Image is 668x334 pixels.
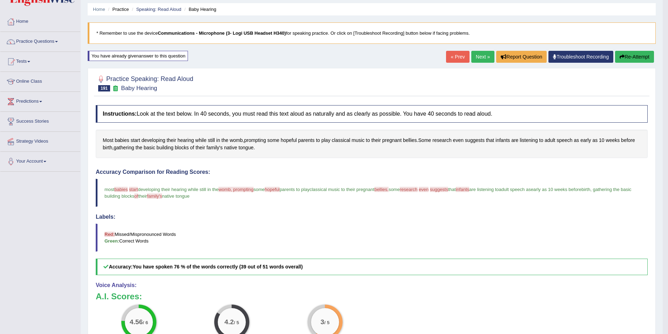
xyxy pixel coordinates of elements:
span: Click to see word definition [332,137,350,144]
span: Click to see word definition [321,137,330,144]
h4: Look at the text below. In 40 seconds, you must read this text aloud as naturally and as clearly ... [96,105,648,123]
h4: Labels: [96,214,648,220]
span: are listening to [469,187,499,192]
a: Online Class [0,72,80,89]
span: babies [114,187,128,192]
span: Click to see word definition [103,144,112,151]
span: Click to see word definition [511,137,518,144]
small: / 5 [234,320,239,326]
span: adult speech as [499,187,531,192]
span: parents to play [279,187,309,192]
span: Click to see word definition [453,137,464,144]
div: You have already given answer to this question [88,51,188,61]
span: Click to see word definition [195,137,207,144]
span: Click to see word definition [545,137,555,144]
span: Click to see word definition [207,144,223,151]
button: Re-Attempt [615,51,654,63]
span: hopeful [265,187,280,192]
span: developing their hearing while still in the [138,187,218,192]
span: , [590,187,592,192]
b: A.I. Scores: [96,292,142,301]
span: Click to see word definition [382,137,402,144]
span: Click to see word definition [244,137,266,144]
span: Click to see word definition [177,137,194,144]
b: Instructions: [103,111,137,117]
span: gathering the basic building blocks [104,187,633,199]
b: Red: [104,232,115,237]
h2: Practice Speaking: Read Aloud [96,74,193,91]
span: Click to see word definition [606,137,620,144]
span: suggests [430,187,448,192]
span: Click to see word definition [592,137,598,144]
span: Click to see word definition [222,137,228,144]
span: infants [456,187,469,192]
span: Click to see word definition [539,137,544,144]
h5: Accuracy: [96,259,648,275]
span: Click to see word definition [216,137,220,144]
small: Baby Hearing [121,85,157,91]
span: Click to see word definition [520,137,538,144]
big: 3 [320,318,324,326]
span: that [448,187,456,192]
a: Tests [0,52,80,69]
a: Strategy Videos [0,132,80,149]
span: Click to see word definition [208,137,215,144]
li: Baby Hearing [183,6,216,13]
span: Click to see word definition [556,137,572,144]
button: Report Question [496,51,547,63]
span: bellies. [375,187,389,192]
span: Click to see word definition [115,137,129,144]
span: Click to see word definition [352,137,365,144]
span: native tongue [162,193,189,199]
a: Home [93,7,105,12]
span: research [400,187,418,192]
span: Click to see word definition [495,137,510,144]
span: Click to see word definition [432,137,451,144]
span: Click to see word definition [190,144,194,151]
span: 191 [98,85,110,91]
a: Speaking: Read Aloud [136,7,181,12]
span: Click to see word definition [403,137,417,144]
span: classical music to their pregnant [310,187,375,192]
a: Troubleshoot Recording [548,51,613,63]
span: Click to see word definition [366,137,370,144]
span: Click to see word definition [599,137,605,144]
span: Click to see word definition [224,144,237,151]
span: some [389,187,400,192]
span: Click to see word definition [418,137,431,144]
a: Success Stories [0,112,80,129]
span: Click to see word definition [371,137,381,144]
span: Click to see word definition [465,137,485,144]
span: Click to see word definition [267,137,279,144]
big: 4.2 [225,318,234,326]
a: Predictions [0,92,80,109]
a: Your Account [0,152,80,169]
span: Click to see word definition [156,144,173,151]
span: Click to see word definition [135,144,142,151]
b: Green: [104,238,119,244]
span: even [419,187,429,192]
span: womb, prompting [218,187,254,192]
b: Communications - Microphone (3- Logi USB Headset H340) [158,30,286,36]
big: 4.56 [130,318,143,326]
span: Click to see word definition [238,144,254,151]
small: / 6 [143,320,148,326]
small: Exam occurring question [112,85,119,92]
b: You have spoken 76 % of the words correctly (39 out of 51 words overall) [133,264,303,270]
span: Click to see word definition [114,144,134,151]
a: « Prev [446,51,469,63]
span: most [104,187,114,192]
li: Practice [106,6,129,13]
span: early as 10 weeks before [531,187,582,192]
span: Click to see word definition [316,137,320,144]
span: Click to see word definition [298,137,315,144]
h4: Voice Analysis: [96,282,648,288]
span: Click to see word definition [144,144,155,151]
span: birth [581,187,590,192]
span: Click to see word definition [574,137,579,144]
div: , . , . [96,130,648,158]
span: family's [147,193,162,199]
span: Click to see word definition [142,137,166,144]
span: their [138,193,147,199]
a: Practice Questions [0,32,80,49]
